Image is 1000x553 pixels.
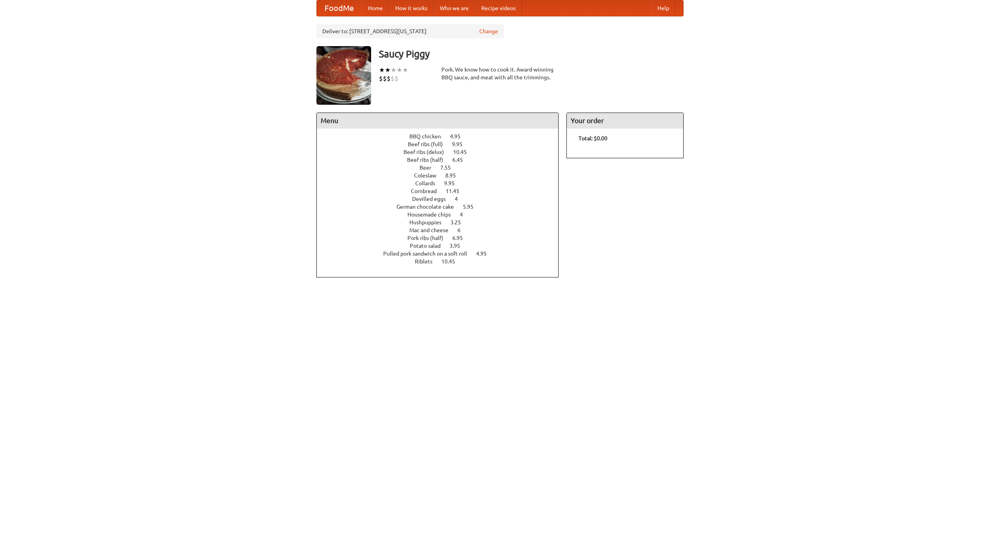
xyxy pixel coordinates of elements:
span: 6.45 [452,157,471,163]
span: 5.95 [463,204,481,210]
li: ★ [396,66,402,74]
b: Total: $0.00 [579,135,607,141]
span: 4 [460,211,471,218]
a: Cornbread 11.45 [411,188,474,194]
a: Pork ribs (half) 6.95 [407,235,477,241]
img: angular.jpg [316,46,371,105]
li: ★ [402,66,408,74]
h4: Menu [317,113,558,129]
span: 3.95 [450,243,468,249]
span: German chocolate cake [396,204,462,210]
li: ★ [391,66,396,74]
span: Hushpuppies [409,219,449,225]
span: Beef ribs (full) [408,141,451,147]
a: Pulled pork sandwich on a soft roll 4.95 [383,251,501,257]
span: Housemade chips [407,211,459,218]
span: Pork ribs (half) [407,235,451,241]
span: Beef ribs (delux) [404,149,452,155]
h4: Your order [567,113,683,129]
span: Beer [420,165,439,171]
li: $ [387,74,391,83]
li: $ [383,74,387,83]
span: 7.55 [440,165,459,171]
span: Pulled pork sandwich on a soft roll [383,251,475,257]
span: BBQ chicken [409,133,449,140]
span: Devilled eggs [412,196,454,202]
span: 4.95 [450,133,468,140]
li: $ [395,74,398,83]
a: Devilled eggs 4 [412,196,472,202]
a: Change [479,27,498,35]
a: Beer 7.55 [420,165,465,171]
span: 11.45 [446,188,467,194]
a: Collards 9.95 [415,180,469,186]
span: 6.95 [452,235,471,241]
a: Beef ribs (delux) 10.45 [404,149,481,155]
a: Home [362,0,389,16]
a: Hushpuppies 3.25 [409,219,475,225]
a: Help [651,0,675,16]
span: 3.25 [450,219,469,225]
span: 10.45 [441,258,463,265]
a: Who we are [434,0,475,16]
a: Housemade chips 4 [407,211,477,218]
span: Potato salad [410,243,448,249]
span: Mac and cheese [409,227,456,233]
span: 9.95 [444,180,462,186]
li: ★ [385,66,391,74]
a: Recipe videos [475,0,522,16]
span: 6 [457,227,468,233]
a: Beef ribs (full) 9.95 [408,141,477,147]
span: 4 [455,196,466,202]
span: 4.95 [476,251,495,257]
a: How it works [389,0,434,16]
span: Beef ribs (half) [407,157,451,163]
span: 10.45 [453,149,475,155]
a: FoodMe [317,0,362,16]
div: Pork. We know how to cook it. Award-winning BBQ sauce, and meat with all the trimmings. [441,66,559,81]
a: Coleslaw 8.95 [414,172,470,179]
span: 9.95 [452,141,470,147]
a: BBQ chicken 4.95 [409,133,475,140]
a: German chocolate cake 5.95 [396,204,488,210]
a: Riblets 10.45 [415,258,470,265]
span: 8.95 [445,172,464,179]
span: Coleslaw [414,172,444,179]
a: Mac and cheese 6 [409,227,475,233]
li: $ [379,74,383,83]
li: ★ [379,66,385,74]
li: $ [391,74,395,83]
span: Collards [415,180,443,186]
span: Cornbread [411,188,445,194]
div: Deliver to: [STREET_ADDRESS][US_STATE] [316,24,504,38]
span: Riblets [415,258,440,265]
a: Beef ribs (half) 6.45 [407,157,477,163]
h3: Saucy Piggy [379,46,684,62]
a: Potato salad 3.95 [410,243,475,249]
